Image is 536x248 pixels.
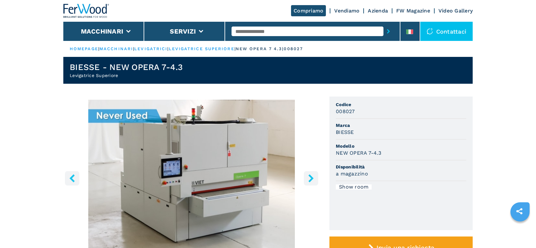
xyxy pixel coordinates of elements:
[336,170,368,177] h3: a magazzino
[170,27,196,35] button: Servizi
[396,8,430,14] a: FW Magazine
[169,46,234,51] a: levigatrice superiore
[336,143,466,149] span: Modello
[70,46,98,51] a: HOMEPAGE
[334,8,359,14] a: Vendiamo
[304,171,318,185] button: right-button
[133,46,134,51] span: |
[511,203,527,219] a: sharethis
[99,46,133,51] a: macchinari
[236,46,284,52] p: new opera 7 4.3 |
[284,46,303,52] p: 008027
[368,8,388,14] a: Azienda
[134,46,167,51] a: levigatrici
[234,46,236,51] span: |
[427,28,433,35] img: Contattaci
[336,101,466,108] span: Codice
[81,27,123,35] button: Macchinari
[336,128,354,136] h3: BIESSE
[70,62,183,72] h1: BIESSE - NEW OPERA 7-4.3
[291,5,326,16] a: Compriamo
[336,164,466,170] span: Disponibilità
[336,149,381,157] h3: NEW OPERA 7-4.3
[438,8,473,14] a: Video Gallery
[336,122,466,128] span: Marca
[509,219,531,243] iframe: Chat
[65,171,79,185] button: left-button
[336,184,372,190] div: Show room
[98,46,99,51] span: |
[383,24,393,39] button: submit-button
[420,22,473,41] div: Contattaci
[63,4,109,18] img: Ferwood
[167,46,169,51] span: |
[70,72,183,79] h2: Levigatrice Superiore
[336,108,355,115] h3: 008027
